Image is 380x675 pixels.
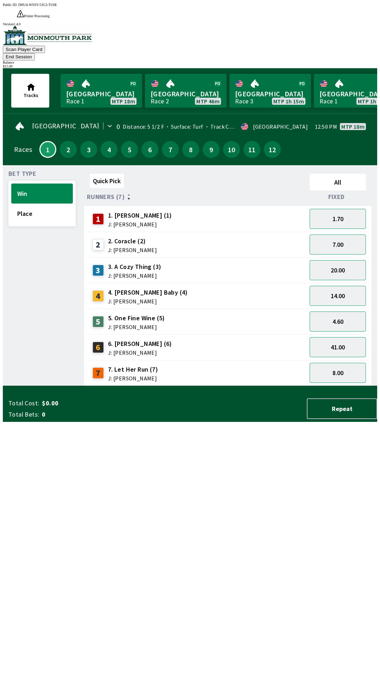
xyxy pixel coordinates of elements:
div: [GEOGRAPHIC_DATA] [253,124,308,129]
a: [GEOGRAPHIC_DATA]Race 3MTP 1h 15m [229,74,311,108]
span: 8.00 [332,369,343,377]
div: Balance [3,60,377,64]
span: Quick Pick [93,177,121,185]
span: 11 [245,147,259,152]
span: 4.60 [332,317,343,326]
span: [GEOGRAPHIC_DATA] [235,89,305,98]
div: Race 2 [151,98,169,104]
div: Races [14,147,32,152]
span: 4. [PERSON_NAME] Baby (4) [108,288,188,297]
span: Fixed [328,194,345,200]
span: MTP 1h 15m [273,98,304,104]
button: 6 [141,141,158,158]
button: 9 [203,141,220,158]
span: 3 [82,147,95,152]
button: 4 [101,141,118,158]
span: 12:50 PM [315,124,337,129]
span: 3. A Cozy Thing (3) [108,262,161,271]
span: J: [PERSON_NAME] [108,324,165,330]
div: Public ID: [3,3,377,7]
button: Scan Player Card [3,46,45,53]
span: 10 [225,147,238,152]
span: Tracks [24,92,38,98]
a: [GEOGRAPHIC_DATA]Race 2MTP 46m [145,74,227,108]
span: 2. Coracle (2) [108,237,157,246]
button: 8.00 [310,363,366,383]
span: 6 [143,147,157,152]
span: J: [PERSON_NAME] [108,350,172,355]
span: [GEOGRAPHIC_DATA] [66,89,137,98]
span: 4 [102,147,116,152]
span: 12 [266,147,279,152]
span: Surface: Turf [164,123,203,130]
button: 7.00 [310,234,366,255]
div: 5 [93,316,104,327]
button: 1 [39,141,56,158]
span: MTP 18m [341,124,365,129]
span: Distance: 5 1/2 F [123,123,164,130]
button: 3 [80,141,97,158]
span: J: [PERSON_NAME] [108,375,158,381]
span: $0.00 [42,399,153,407]
div: 2 [93,239,104,250]
span: Total Bets: [8,410,39,419]
span: All [313,178,363,186]
span: 8 [184,147,197,152]
div: Runners (7) [87,193,307,200]
div: Race 1 [319,98,338,104]
button: All [310,174,366,191]
button: 5 [121,141,138,158]
button: 11 [243,141,260,158]
button: 2 [60,141,77,158]
button: 4.60 [310,311,366,332]
span: DHU4-WSSY-53G3-TU6E [18,3,57,7]
button: Win [11,184,73,204]
div: 6 [93,342,104,353]
span: Place [17,210,67,218]
div: $ 15.00 [3,64,377,68]
span: 2 [62,147,75,152]
div: Version 1.4.0 [3,22,377,26]
span: J: [PERSON_NAME] [108,298,188,304]
div: 0 [116,124,120,129]
button: 41.00 [310,337,366,357]
div: 1 [93,213,104,225]
button: End Session [3,53,35,60]
span: J: [PERSON_NAME] [108,221,172,227]
div: Race 3 [235,98,253,104]
span: 7.00 [332,240,343,249]
button: 14.00 [310,286,366,306]
span: 14.00 [331,292,345,300]
div: Race 1 [66,98,84,104]
div: 3 [93,265,104,276]
span: 5 [123,147,136,152]
div: 7 [93,367,104,379]
span: 41.00 [331,343,345,351]
span: MTP 46m [196,98,220,104]
span: Printer Processing [24,14,50,18]
button: 12 [264,141,281,158]
span: 7 [164,147,177,152]
span: 1. [PERSON_NAME] (1) [108,211,172,220]
button: 8 [182,141,199,158]
button: 20.00 [310,260,366,280]
span: 20.00 [331,266,345,274]
span: Runners (7) [87,194,125,200]
span: 6. [PERSON_NAME] (6) [108,339,172,348]
span: 1 [42,148,54,151]
span: Repeat [313,405,371,413]
button: Repeat [307,398,377,419]
span: Total Cost: [8,399,39,407]
a: [GEOGRAPHIC_DATA]Race 1MTP 18m [61,74,142,108]
span: 9 [204,147,218,152]
button: 10 [223,141,240,158]
span: Bet Type [8,171,36,176]
img: venue logo [3,26,92,45]
span: 1.70 [332,215,343,223]
span: [GEOGRAPHIC_DATA] [151,89,221,98]
span: J: [PERSON_NAME] [108,273,161,278]
button: 7 [162,141,179,158]
div: 4 [93,290,104,302]
span: Track Condition: Firm [203,123,265,130]
span: [GEOGRAPHIC_DATA] [32,123,100,129]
